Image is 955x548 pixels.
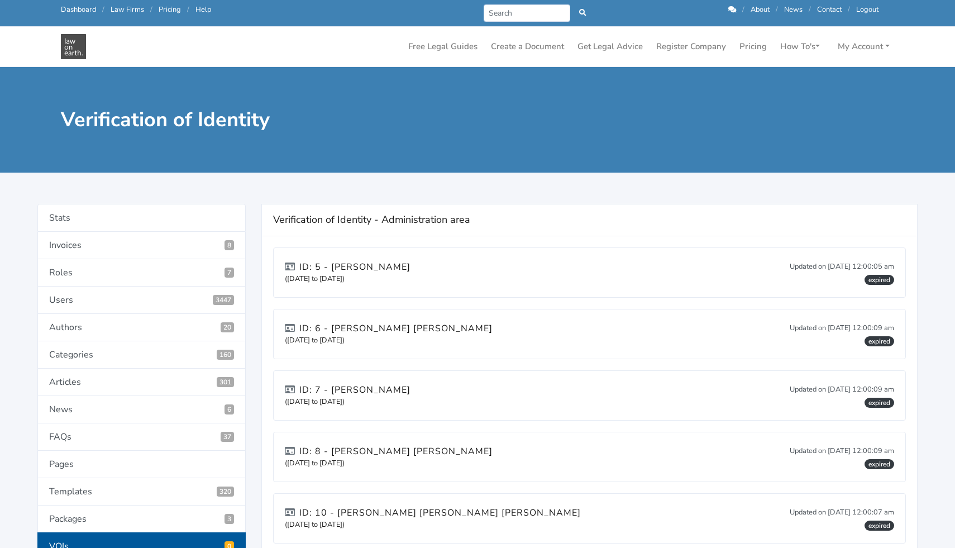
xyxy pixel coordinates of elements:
span: 320 [217,487,234,497]
span: 37 [221,432,234,442]
span: 20 [221,322,234,332]
span: / [187,4,189,15]
a: Logout [856,4,878,15]
small: ([DATE] to [DATE]) [285,335,345,345]
small: Updated on [DATE] 12:00:09 am [790,323,894,333]
a: Get Legal Advice [573,36,647,58]
span: / [102,4,104,15]
a: ID: 6 - [PERSON_NAME] [PERSON_NAME] ([DATE] to [DATE]) Updated on [DATE] 12:00:09 am expired [273,309,906,359]
a: Categories160 [37,341,246,369]
a: Pages [37,451,246,478]
a: How To's [776,36,824,58]
a: Invoices8 [37,232,246,259]
a: ID: 7 - [PERSON_NAME] ([DATE] to [DATE]) Updated on [DATE] 12:00:09 am expired [273,370,906,421]
a: ID: 5 - [PERSON_NAME] ([DATE] to [DATE]) Updated on [DATE] 12:00:05 am expired [273,247,906,298]
span: 7 [225,268,234,278]
span: expired [865,398,894,408]
a: Stats [37,204,246,232]
a: Roles7 [37,259,246,287]
a: Packages3 [37,506,246,533]
a: About [751,4,770,15]
span: / [809,4,811,15]
small: Updated on [DATE] 12:00:07 am [790,507,894,517]
a: News [784,4,803,15]
span: ID: 8 - [PERSON_NAME] [PERSON_NAME] [299,445,493,458]
a: FAQs [37,423,246,451]
span: expired [865,275,894,285]
span: 3447 [213,295,234,305]
h4: Verification of Identity - Administration area [273,211,906,229]
a: Law Firms [111,4,144,15]
span: 301 [217,377,234,387]
a: Pricing [735,36,771,58]
a: Pricing [159,4,181,15]
small: Updated on [DATE] 12:00:09 am [790,384,894,394]
small: Updated on [DATE] 12:00:05 am [790,261,894,271]
span: 8 [225,240,234,250]
span: ID: 10 - [PERSON_NAME] [PERSON_NAME] [PERSON_NAME] [299,507,581,519]
span: / [776,4,778,15]
a: ID: 10 - [PERSON_NAME] [PERSON_NAME] [PERSON_NAME] ([DATE] to [DATE]) Updated on [DATE] 12:00:07 ... [273,493,906,544]
small: ([DATE] to [DATE]) [285,397,345,407]
a: ID: 8 - [PERSON_NAME] [PERSON_NAME] ([DATE] to [DATE]) Updated on [DATE] 12:00:09 am expired [273,432,906,482]
span: ID: 6 - [PERSON_NAME] [PERSON_NAME] [299,322,493,335]
span: / [848,4,850,15]
a: Create a Document [486,36,569,58]
span: 6 [225,404,234,414]
a: Articles [37,369,246,396]
span: / [150,4,152,15]
a: Templates [37,478,246,506]
small: ([DATE] to [DATE]) [285,274,345,284]
a: News [37,396,246,423]
small: Updated on [DATE] 12:00:09 am [790,446,894,456]
a: Dashboard [61,4,96,15]
span: / [742,4,744,15]
input: Search [484,4,570,22]
span: expired [865,459,894,469]
span: expired [865,521,894,531]
span: ID: 5 - [PERSON_NAME] [299,261,410,273]
a: My Account [833,36,894,58]
h1: Verification of Identity [61,107,470,132]
span: expired [865,336,894,346]
small: ([DATE] to [DATE]) [285,520,345,530]
a: Free Legal Guides [404,36,482,58]
span: ID: 7 - [PERSON_NAME] [299,384,410,396]
small: ([DATE] to [DATE]) [285,458,345,468]
a: Register Company [652,36,730,58]
a: Help [195,4,211,15]
a: Contact [817,4,842,15]
a: Authors20 [37,314,246,341]
span: 160 [217,350,234,360]
img: Law On Earth [61,34,86,59]
a: Users3447 [37,287,246,314]
span: 3 [225,514,234,524]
